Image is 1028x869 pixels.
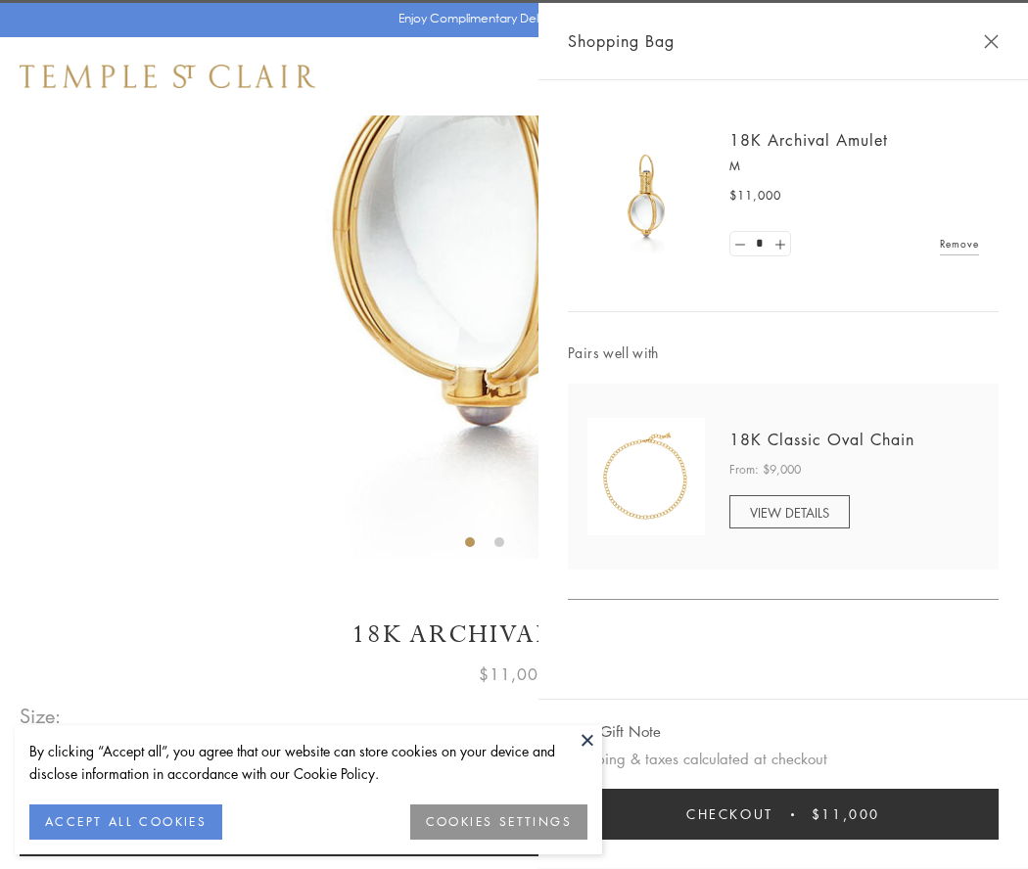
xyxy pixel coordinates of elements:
[20,700,63,732] span: Size:
[568,342,999,364] span: Pairs well with
[398,9,621,28] p: Enjoy Complimentary Delivery & Returns
[587,137,705,254] img: 18K Archival Amulet
[984,34,999,49] button: Close Shopping Bag
[750,503,829,522] span: VIEW DETAILS
[410,804,587,840] button: COOKIES SETTINGS
[20,617,1008,652] h1: 18K Archival Amulet
[686,803,773,825] span: Checkout
[479,662,549,687] span: $11,000
[568,789,999,840] button: Checkout $11,000
[729,429,914,450] a: 18K Classic Oval Chain
[812,803,880,825] span: $11,000
[729,186,781,206] span: $11,000
[730,232,750,256] a: Set quantity to 0
[20,65,315,88] img: Temple St. Clair
[770,232,789,256] a: Set quantity to 2
[729,495,850,528] a: VIEW DETAILS
[29,740,587,785] div: By clicking “Accept all”, you agree that our website can store cookies on your device and disclos...
[729,460,801,480] span: From: $9,000
[729,129,888,151] a: 18K Archival Amulet
[940,233,979,254] a: Remove
[568,28,675,54] span: Shopping Bag
[587,418,705,535] img: N88865-OV18
[568,719,661,744] button: Add Gift Note
[29,804,222,840] button: ACCEPT ALL COOKIES
[729,157,979,176] p: M
[568,747,999,771] p: Shipping & taxes calculated at checkout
